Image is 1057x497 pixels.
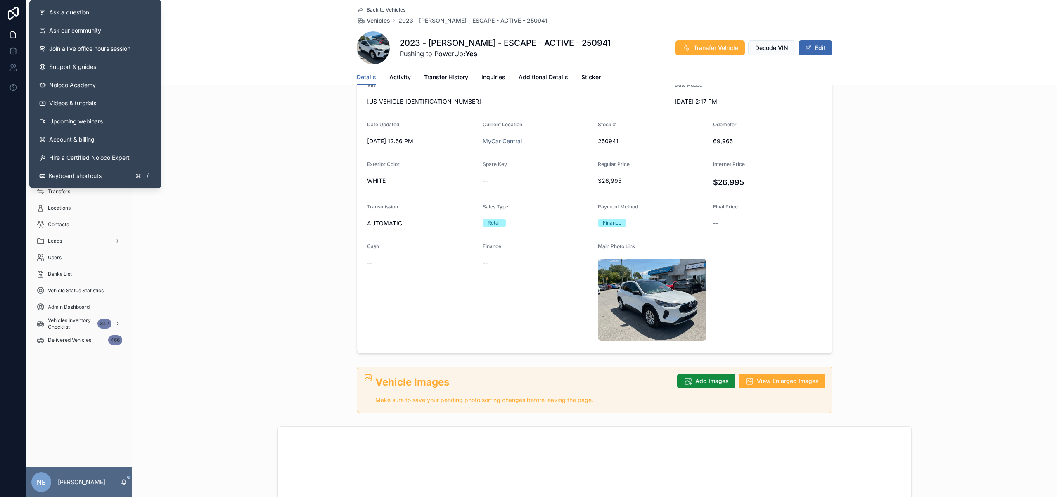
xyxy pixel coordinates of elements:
[49,26,101,35] span: Ask our community
[31,316,127,331] a: Vehicles Inventory Checklist342
[483,259,488,267] span: --
[375,375,671,389] h2: Vehicle Images
[400,37,611,49] h1: 2023 - [PERSON_NAME] - ESCAPE - ACTIVE - 250941
[97,319,111,329] div: 342
[389,70,411,86] a: Activity
[367,121,399,128] span: Date Updated
[48,254,62,261] span: Users
[33,76,158,94] a: Noloco Academy
[375,395,671,405] p: Make sure to save your pending photo sorting changes before leaving the page.
[31,333,127,348] a: Delivered Vehicles466
[598,121,616,128] span: Stock #
[49,172,102,180] span: Keyboard shortcuts
[581,73,601,81] span: Sticker
[144,173,151,179] span: /
[49,99,96,107] span: Videos & tutorials
[367,259,372,267] span: --
[481,70,505,86] a: Inquiries
[49,135,95,144] span: Account & billing
[49,117,103,125] span: Upcoming webinars
[49,154,130,162] span: Hire a Certified Noloco Expert
[58,478,105,486] p: [PERSON_NAME]
[694,44,738,52] span: Transfer Vehicle
[48,238,62,244] span: Leads
[108,335,122,345] div: 466
[465,50,477,58] strong: Yes
[48,188,70,195] span: Transfers
[48,337,91,343] span: Delivered Vehicles
[713,204,738,210] span: FInal Price
[598,243,635,249] span: Main Photo Link
[713,219,718,227] span: --
[357,70,376,85] a: Details
[33,21,158,40] a: Ask our community
[33,112,158,130] a: Upcoming webinars
[598,259,706,341] img: uc
[357,17,390,25] a: Vehicles
[375,375,671,405] div: ## Vehicle Images Make sure to save your pending photo sorting changes before leaving the page.
[400,49,611,59] span: Pushing to PowerUp:
[26,46,132,358] div: scrollable content
[581,70,601,86] a: Sticker
[398,17,547,25] a: 2023 - [PERSON_NAME] - ESCAPE - ACTIVE - 250941
[519,73,568,81] span: Additional Details
[48,287,104,294] span: Vehicle Status Statistics
[713,137,822,145] span: 69,965
[31,184,127,199] a: Transfers
[33,40,158,58] a: Join a live office hours session
[48,271,72,277] span: Banks List
[739,374,825,388] button: View Enlarged Images
[367,177,476,185] span: WHITE
[713,161,745,167] span: Internet Price
[33,130,158,149] a: Account & billing
[357,73,376,81] span: Details
[799,40,832,55] button: Edit
[598,137,706,145] span: 250941
[755,44,788,52] span: Decode VIN
[483,121,522,128] span: Current Location
[31,283,127,298] a: Vehicle Status Statistics
[483,161,507,167] span: Spare Key
[33,167,158,185] button: Keyboard shortcuts/
[367,219,476,227] span: AUTOMATIC
[677,374,735,388] button: Add Images
[695,377,729,385] span: Add Images
[31,250,127,265] a: Users
[48,304,90,310] span: Admin Dashboard
[367,243,379,249] span: Cash
[31,234,127,248] a: Leads
[603,219,621,227] div: Finance
[33,58,158,76] a: Support & guides
[367,17,390,25] span: Vehicles
[48,221,69,228] span: Contacts
[483,137,522,145] a: MyCar Central
[367,137,476,145] span: [DATE] 12:56 PM
[37,477,46,487] span: NE
[48,205,71,211] span: Locations
[33,3,158,21] button: Ask a question
[31,267,127,282] a: Banks List
[33,149,158,167] button: Hire a Certified Noloco Expert
[424,70,468,86] a: Transfer History
[483,243,501,249] span: Finance
[713,121,737,128] span: Odometer
[713,177,822,188] h4: $26,995
[748,40,795,55] button: Decode VIN
[49,81,96,89] span: Noloco Academy
[31,300,127,315] a: Admin Dashboard
[757,377,819,385] span: View Enlarged Images
[367,204,398,210] span: Transmission
[33,94,158,112] a: Videos & tutorials
[367,7,405,13] span: Back to Vehicles
[483,177,488,185] span: --
[598,161,630,167] span: Regular Price
[481,73,505,81] span: Inquiries
[49,63,96,71] span: Support & guides
[483,204,508,210] span: Sales Type
[675,97,784,106] span: [DATE] 2:17 PM
[389,73,411,81] span: Activity
[367,97,668,106] span: [US_VEHICLE_IDENTIFICATION_NUMBER]
[31,217,127,232] a: Contacts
